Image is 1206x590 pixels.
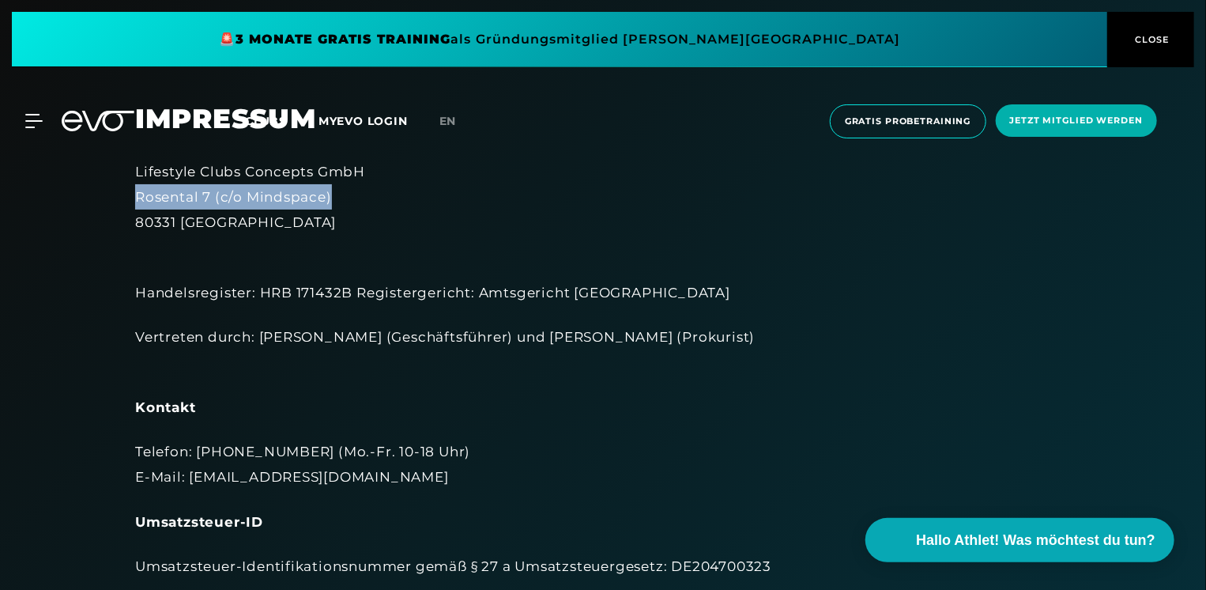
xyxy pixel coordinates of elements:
[245,113,318,128] a: Clubs
[845,115,971,128] span: Gratis Probetraining
[135,324,1071,376] div: Vertreten durch: [PERSON_NAME] (Geschäftsführer) und [PERSON_NAME] (Prokurist)
[825,104,991,138] a: Gratis Probetraining
[991,104,1162,138] a: Jetzt Mitglied werden
[439,114,457,128] span: en
[135,514,263,530] strong: Umsatzsteuer-ID
[135,159,1071,236] div: Lifestyle Clubs Concepts GmbH Rosental 7 (c/o Mindspace) 80331 [GEOGRAPHIC_DATA]
[1010,114,1143,127] span: Jetzt Mitglied werden
[1132,32,1170,47] span: CLOSE
[439,112,476,130] a: en
[135,554,1071,579] div: Umsatzsteuer-Identifikationsnummer gemäß § 27 a Umsatzsteuergesetz: DE204700323
[245,114,287,128] span: Clubs
[135,399,196,415] strong: Kontakt
[135,439,1071,490] div: Telefon: [PHONE_NUMBER] (Mo.-Fr. 10-18 Uhr) E-Mail: [EMAIL_ADDRESS][DOMAIN_NAME]
[865,518,1174,562] button: Hallo Athlet! Was möchtest du tun?
[916,530,1155,551] span: Hallo Athlet! Was möchtest du tun?
[135,255,1071,306] div: Handelsregister: HRB 171432B Registergericht: Amtsgericht [GEOGRAPHIC_DATA]
[318,114,408,128] a: MYEVO LOGIN
[1107,12,1194,67] button: CLOSE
